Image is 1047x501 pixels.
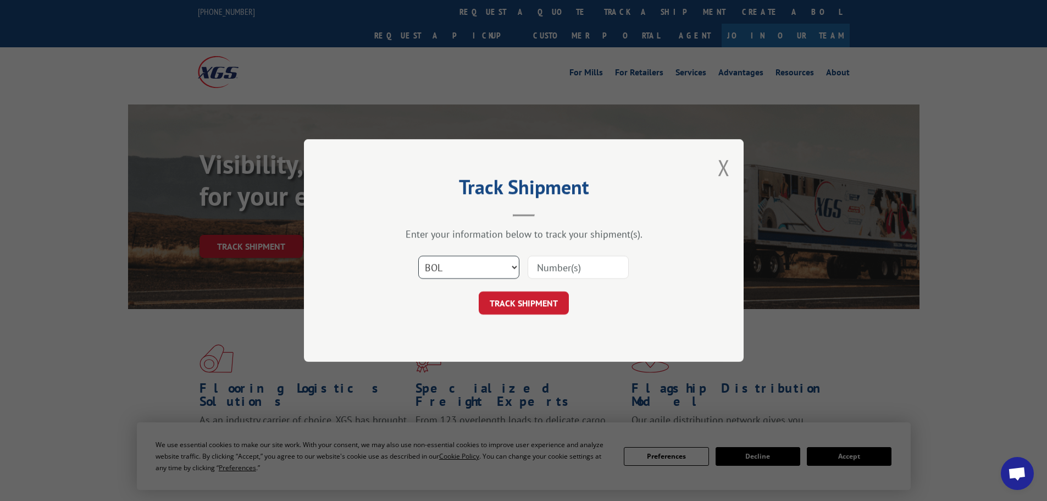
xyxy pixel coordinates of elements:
h2: Track Shipment [359,179,689,200]
button: Close modal [718,153,730,182]
a: Open chat [1001,457,1034,490]
button: TRACK SHIPMENT [479,291,569,315]
div: Enter your information below to track your shipment(s). [359,228,689,240]
input: Number(s) [528,256,629,279]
